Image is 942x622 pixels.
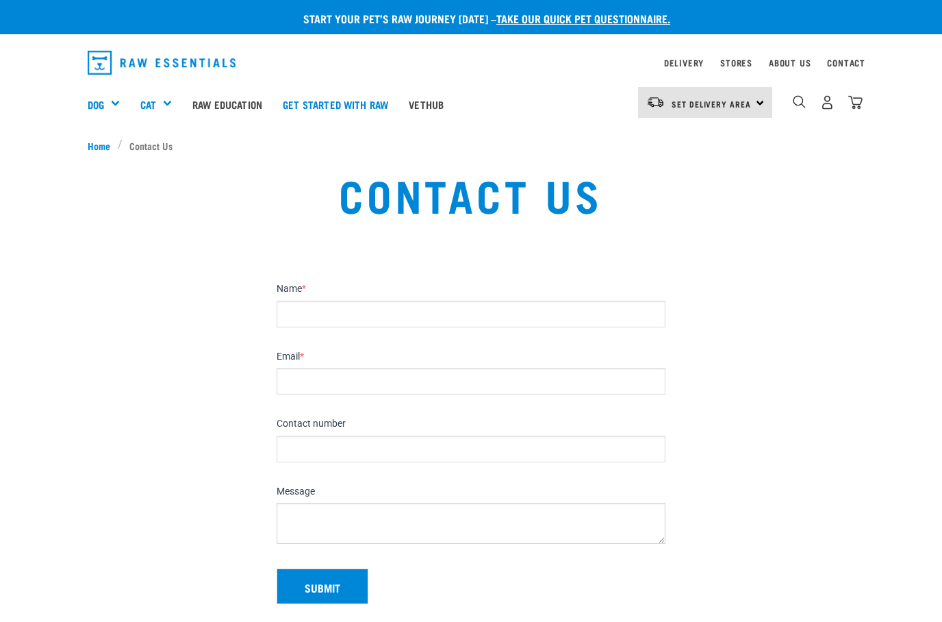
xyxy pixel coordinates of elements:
[827,60,865,65] a: Contact
[182,77,272,132] a: Raw Education
[769,60,811,65] a: About Us
[88,51,235,75] img: Raw Essentials Logo
[77,45,865,80] nav: dropdown navigation
[277,569,368,604] button: Submit
[181,169,760,219] h1: Contact Us
[88,138,110,153] span: Home
[88,138,118,153] a: Home
[496,15,670,21] a: take our quick pet questionnaire.
[88,138,854,153] nav: breadcrumbs
[646,96,665,108] img: van-moving.png
[672,101,751,106] span: Set Delivery Area
[272,77,398,132] a: Get started with Raw
[277,351,665,363] label: Email
[277,486,665,498] label: Message
[664,60,704,65] a: Delivery
[848,95,863,110] img: home-icon@2x.png
[88,97,104,112] a: Dog
[820,95,835,110] img: user.png
[398,77,454,132] a: Vethub
[793,95,806,108] img: home-icon-1@2x.png
[277,418,665,430] label: Contact number
[720,60,752,65] a: Stores
[277,283,665,295] label: Name
[140,97,156,112] a: Cat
